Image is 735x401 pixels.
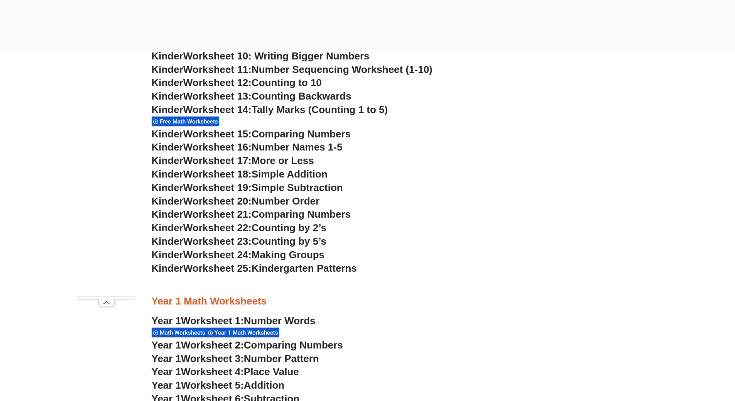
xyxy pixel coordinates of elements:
[152,353,319,364] a: Year 1Worksheet 3:Number Pattern
[183,90,252,102] span: Worksheet 13:
[152,64,183,75] span: Kinder
[183,262,252,274] span: Worksheet 25:
[152,366,299,377] a: Year 1Worksheet 4:Place Value
[252,195,319,207] span: Number Order
[183,50,370,62] span: Worksheet 10: Writing Bigger Numbers
[183,155,252,166] span: Worksheet 17:
[244,366,299,377] span: Place Value
[183,195,252,207] span: Worksheet 20:
[607,314,735,401] iframe: Chat Widget
[244,353,319,364] span: Number Pattern
[152,235,183,247] span: Kinder
[160,118,220,125] span: Free Math Worksheets
[252,141,342,153] span: Number Names 1-5
[252,128,351,140] span: Comparing Numbers
[152,222,183,233] span: Kinder
[252,262,357,274] span: Kindergarten Patterns
[152,128,183,140] span: Kinder
[152,77,183,88] span: Kinder
[183,141,252,153] span: Worksheet 16:
[206,327,279,338] div: Year 1 Math Worksheets
[152,141,183,153] span: Kinder
[252,64,433,75] span: Number Sequencing Worksheet (1-10)
[152,315,316,327] a: Year 1Worksheet 1:Number Words
[152,182,183,193] span: Kinder
[252,235,326,247] span: Counting by 5’s
[183,64,252,75] span: Worksheet 11:
[252,249,324,261] span: Making Groups
[181,315,244,327] span: Worksheet 1:
[183,208,252,220] span: Worksheet 21:
[252,104,388,115] span: Tally Marks (Counting 1 to 5)
[181,339,244,351] span: Worksheet 2:
[78,65,135,297] iframe: Advertisement
[152,155,183,166] span: Kinder
[244,315,316,327] span: Number Words
[252,208,351,220] span: Comparing Numbers
[152,50,370,62] a: KinderWorksheet 10: Writing Bigger Numbers
[152,90,183,102] span: Kinder
[183,104,252,115] span: Worksheet 14:
[252,222,326,233] span: Counting by 2’s
[160,329,208,336] span: Math Worksheets
[183,128,252,140] span: Worksheet 15:
[152,295,584,308] h3: Year 1 Math Worksheets
[152,168,183,180] span: Kinder
[183,168,252,180] span: Worksheet 18:
[152,249,183,261] span: Kinder
[244,339,343,351] span: Comparing Numbers
[152,339,343,351] a: Year 1Worksheet 2:Comparing Numbers
[183,77,252,88] span: Worksheet 12:
[181,353,244,364] span: Worksheet 3:
[152,262,183,274] span: Kinder
[152,208,183,220] span: Kinder
[183,182,252,193] span: Worksheet 19:
[181,379,244,391] span: Worksheet 5:
[252,155,314,166] span: More or Less
[152,50,183,62] span: Kinder
[252,77,322,88] span: Counting to 10
[244,379,284,391] span: Addition
[252,90,351,102] span: Counting Backwards
[215,329,280,336] span: Year 1 Math Worksheets
[252,168,328,180] span: Simple Addition
[183,222,252,233] span: Worksheet 22:
[183,235,252,247] span: Worksheet 23:
[252,182,343,193] span: Simple Subtraction
[152,379,285,391] a: Year 1Worksheet 5:Addition
[181,366,244,377] span: Worksheet 4:
[152,116,219,127] div: Free Math Worksheets
[152,104,183,115] span: Kinder
[183,249,252,261] span: Worksheet 24:
[152,195,183,207] span: Kinder
[152,327,206,338] div: Math Worksheets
